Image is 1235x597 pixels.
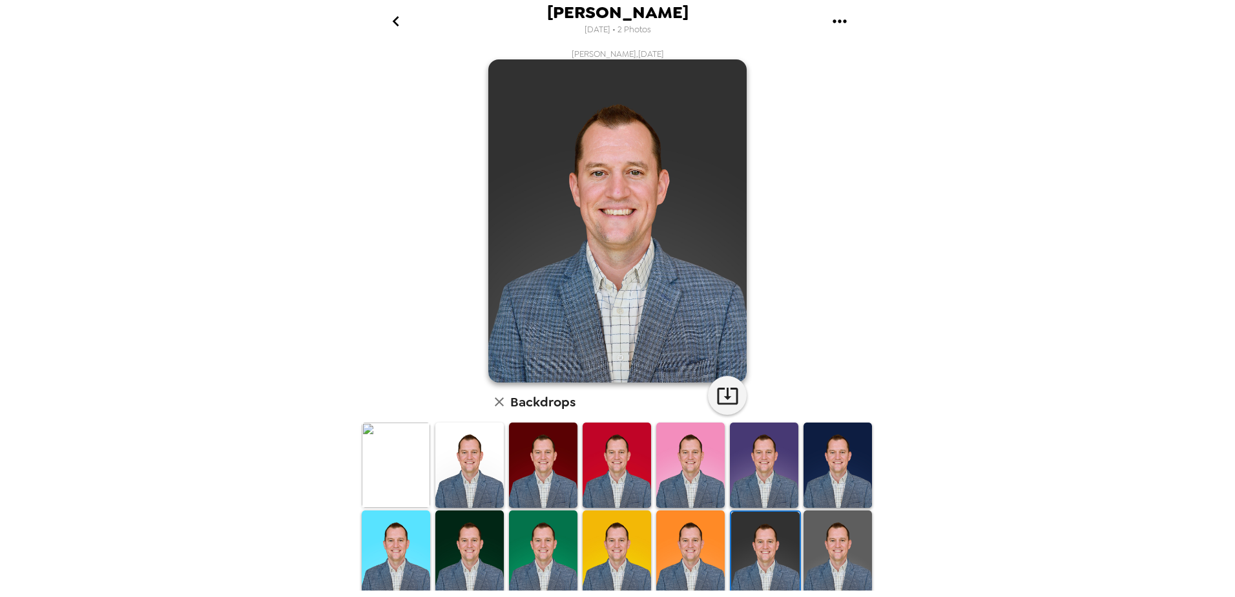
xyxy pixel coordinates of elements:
[510,392,576,412] h6: Backdrops
[585,21,651,39] span: [DATE] • 2 Photos
[572,48,664,59] span: [PERSON_NAME] , [DATE]
[488,59,747,382] img: user
[362,423,430,508] img: Original
[547,4,689,21] span: [PERSON_NAME]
